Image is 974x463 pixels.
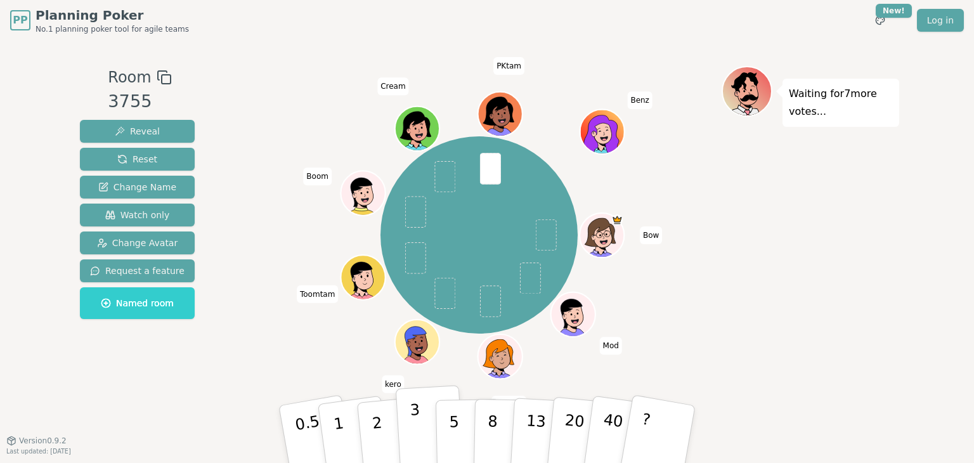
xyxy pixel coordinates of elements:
span: Named room [101,297,174,310]
span: Planning Poker [36,6,189,24]
button: Named room [80,287,195,319]
button: Change Avatar [80,231,195,254]
button: Reset [80,148,195,171]
span: Request a feature [90,264,185,277]
button: Request a feature [80,259,195,282]
button: Reveal [80,120,195,143]
span: Click to change your name [297,285,338,303]
span: Click to change your name [382,375,405,393]
button: Click to change your avatar [479,336,521,377]
span: Click to change your name [493,57,524,75]
span: Click to change your name [640,226,662,244]
span: Watch only [105,209,170,221]
span: Bow is the host [612,214,623,226]
span: Reset [117,153,157,166]
button: Change Name [80,176,195,199]
span: Last updated: [DATE] [6,448,71,455]
span: Version 0.9.2 [19,436,67,446]
span: Reveal [115,125,160,138]
span: Room [108,66,151,89]
span: Change Name [98,181,176,193]
a: PPPlanning PokerNo.1 planning poker tool for agile teams [10,6,189,34]
div: 3755 [108,89,171,115]
span: Click to change your name [491,396,527,414]
button: Version0.9.2 [6,436,67,446]
a: Log in [917,9,964,32]
button: New! [869,9,892,32]
div: New! [876,4,912,18]
button: Watch only [80,204,195,226]
p: Waiting for 7 more votes... [789,85,893,121]
span: Change Avatar [97,237,178,249]
span: Click to change your name [627,91,653,109]
span: Click to change your name [377,77,408,95]
span: PP [13,13,27,28]
span: No.1 planning poker tool for agile teams [36,24,189,34]
span: Click to change your name [303,167,332,185]
span: Click to change your name [600,337,622,355]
